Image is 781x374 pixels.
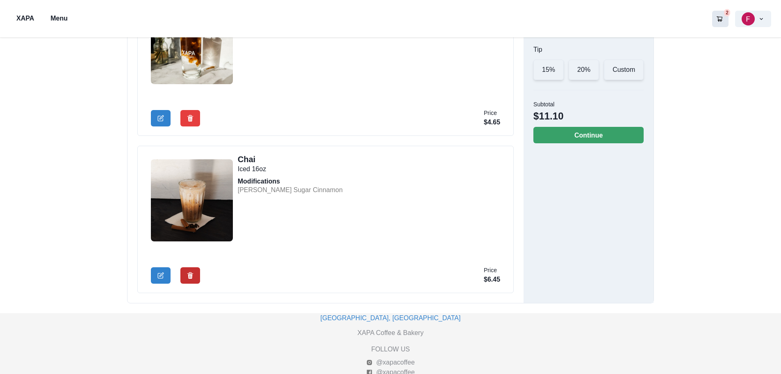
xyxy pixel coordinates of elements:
a: [GEOGRAPHIC_DATA], [GEOGRAPHIC_DATA] [321,314,461,321]
p: [PERSON_NAME] Sugar Cinnamon [238,185,343,195]
button: Go to your shopping cart [712,11,729,27]
dt: Price [484,109,500,117]
button: Delete Cart Item [180,110,200,126]
button: Edit Cart Item [151,267,171,284]
dd: $ 11.10 [533,109,563,124]
a: @xapacoffee [366,358,414,367]
p: Iced 16oz [238,164,266,174]
dt: Subtotal [533,100,563,109]
button: Delete Cart Item [180,267,200,284]
p: Menu [50,14,68,23]
dd: $4.65 [484,117,500,127]
div: Custom [604,60,644,80]
div: 15% [533,60,564,80]
h2: Chai [238,154,343,164]
div: 20% [569,60,599,80]
h2: Modifications [238,177,343,185]
span: 2 [724,9,730,16]
button: Continue [533,127,644,143]
img: original.jpeg [151,159,233,241]
dt: Price [484,266,500,275]
p: XAPA [16,14,34,23]
dd: $6.45 [484,275,500,285]
p: XAPA Coffee & Bakery [357,328,424,338]
button: Edit Cart Item [151,110,171,126]
img: original.jpeg [151,2,233,84]
p: FOLLOW US [371,344,410,354]
button: First Coast OMS Lake City [735,11,771,27]
p: Tip [533,45,542,55]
